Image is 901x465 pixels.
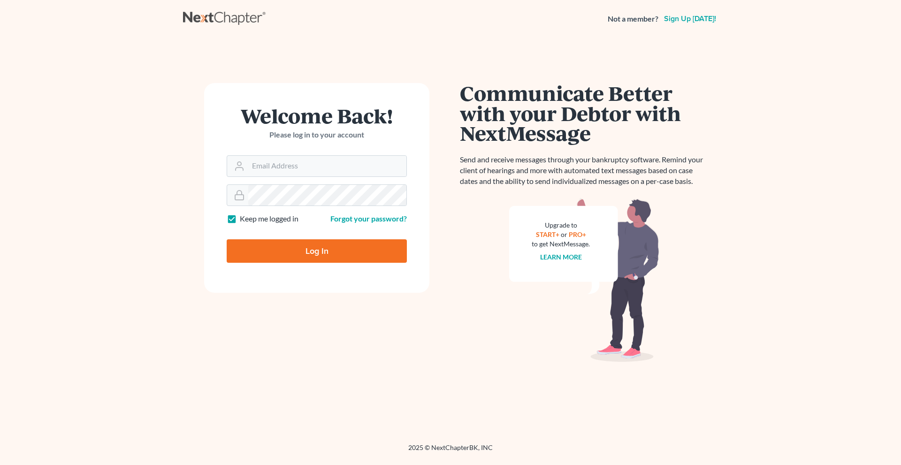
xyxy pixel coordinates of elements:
[330,214,407,223] a: Forgot your password?
[509,198,659,362] img: nextmessage_bg-59042aed3d76b12b5cd301f8e5b87938c9018125f34e5fa2b7a6b67550977c72.svg
[532,239,590,249] div: to get NextMessage.
[227,130,407,140] p: Please log in to your account
[569,230,586,238] a: PRO+
[561,230,567,238] span: or
[540,253,582,261] a: Learn more
[183,443,718,460] div: 2025 © NextChapterBK, INC
[460,154,709,187] p: Send and receive messages through your bankruptcy software. Remind your client of hearings and mo...
[248,156,406,176] input: Email Address
[227,239,407,263] input: Log In
[662,15,718,23] a: Sign up [DATE]!
[240,213,298,224] label: Keep me logged in
[608,14,658,24] strong: Not a member?
[460,83,709,143] h1: Communicate Better with your Debtor with NextMessage
[536,230,559,238] a: START+
[227,106,407,126] h1: Welcome Back!
[532,221,590,230] div: Upgrade to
